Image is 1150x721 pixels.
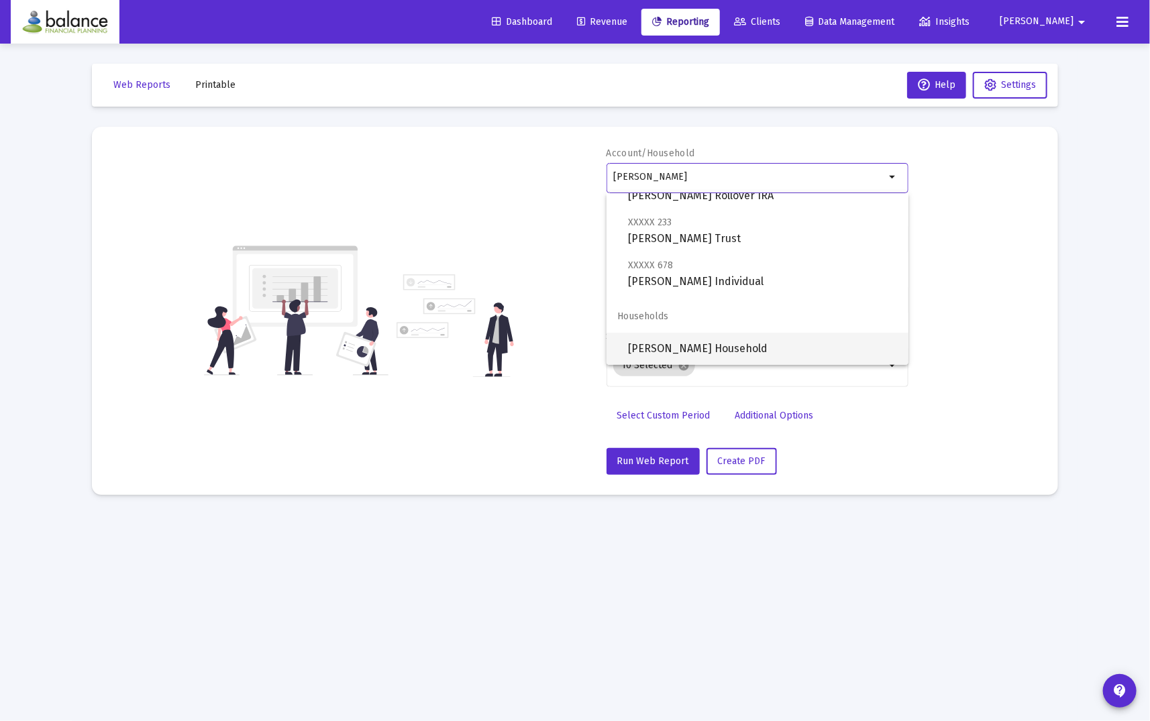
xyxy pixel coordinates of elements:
span: Web Reports [113,79,170,91]
mat-icon: arrow_drop_down [885,357,901,374]
span: Revenue [577,16,627,27]
button: Printable [185,72,246,99]
input: Search or select an account or household [613,172,885,182]
a: Dashboard [481,9,563,36]
mat-chip: 10 Selected [613,355,695,376]
button: Help [907,72,966,99]
span: XXXXX 678 [628,260,673,271]
a: Reporting [641,9,720,36]
button: Create PDF [707,448,777,475]
span: XXXXX 233 [628,217,672,228]
span: Create PDF [718,455,766,467]
button: Settings [973,72,1047,99]
span: Additional Options [735,410,814,421]
span: [PERSON_NAME] Trust [628,214,898,247]
span: Households [607,300,908,333]
mat-icon: arrow_drop_down [1074,9,1090,36]
span: Data Management [805,16,894,27]
mat-icon: arrow_drop_down [885,169,901,185]
label: Account/Household [607,148,695,159]
span: [PERSON_NAME] [1000,16,1074,27]
span: Dashboard [492,16,552,27]
img: reporting [204,244,388,377]
span: [PERSON_NAME] Individual [628,257,898,290]
mat-icon: contact_support [1112,683,1128,699]
span: Clients [734,16,780,27]
span: Settings [1001,79,1036,91]
a: Revenue [566,9,638,36]
img: reporting-alt [397,274,514,377]
span: Run Web Report [617,455,689,467]
button: Web Reports [103,72,181,99]
button: Run Web Report [607,448,700,475]
a: Data Management [794,9,905,36]
mat-chip-list: Selection [613,352,885,379]
span: Printable [195,79,236,91]
span: Reporting [652,16,709,27]
span: Help [918,79,955,91]
button: [PERSON_NAME] [984,8,1106,35]
span: Select Custom Period [617,410,711,421]
span: [PERSON_NAME] Household [628,333,898,365]
img: Dashboard [21,9,109,36]
span: Insights [919,16,970,27]
a: Insights [908,9,980,36]
a: Clients [723,9,791,36]
mat-icon: cancel [678,359,690,372]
